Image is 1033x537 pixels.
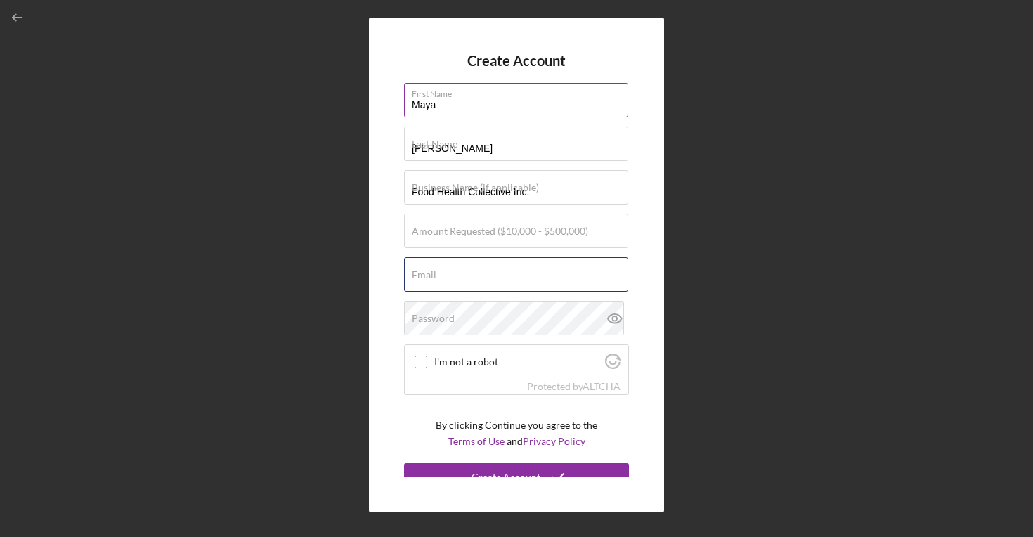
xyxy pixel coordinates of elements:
[448,435,505,447] a: Terms of Use
[523,435,585,447] a: Privacy Policy
[583,380,621,392] a: Visit Altcha.org
[412,84,628,99] label: First Name
[404,463,629,491] button: Create Account
[412,138,457,150] label: Last Name
[412,226,588,237] label: Amount Requested ($10,000 - $500,000)
[412,269,436,280] label: Email
[467,53,566,69] h4: Create Account
[527,381,621,392] div: Protected by
[436,418,597,449] p: By clicking Continue you agree to the and
[605,359,621,371] a: Visit Altcha.org
[472,463,540,491] div: Create Account
[434,356,601,368] label: I'm not a robot
[412,182,539,193] label: Business Name (if applicable)
[412,313,455,324] label: Password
